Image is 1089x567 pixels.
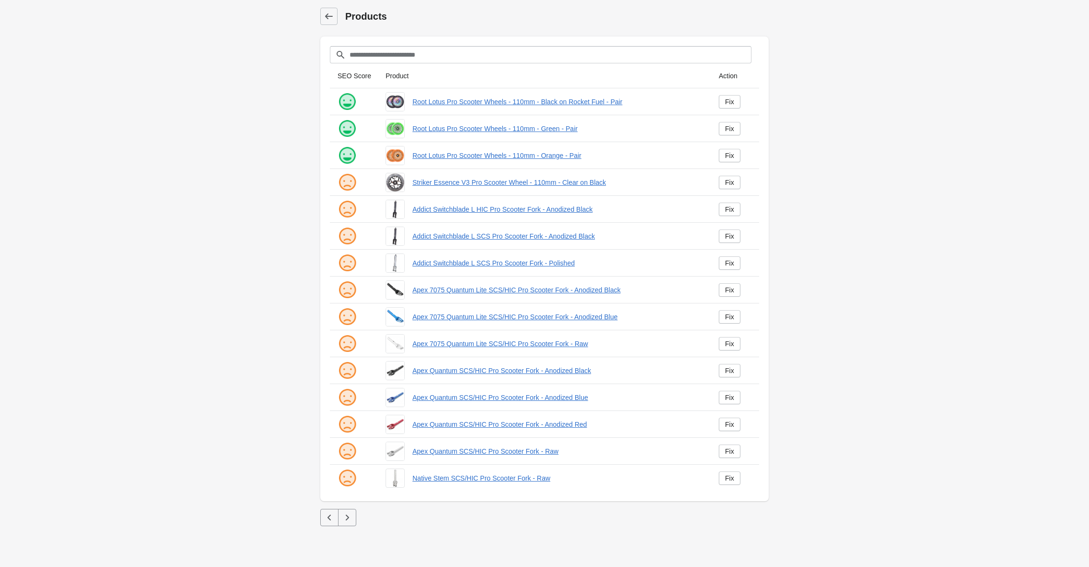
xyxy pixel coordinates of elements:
[412,473,703,483] a: Native Stem SCS/HIC Pro Scooter Fork - Raw
[725,152,734,159] div: Fix
[711,63,759,88] th: Action
[338,227,357,246] img: sad.png
[719,122,740,135] a: Fix
[338,92,357,111] img: happy.png
[412,205,703,214] a: Addict Switchblade L HIC Pro Scooter Fork - Anodized Black
[412,420,703,429] a: Apex Quantum SCS/HIC Pro Scooter Fork - Anodized Red
[719,149,740,162] a: Fix
[719,471,740,485] a: Fix
[412,339,703,349] a: Apex 7075 Quantum Lite SCS/HIC Pro Scooter Fork - Raw
[719,445,740,458] a: Fix
[719,283,740,297] a: Fix
[412,312,703,322] a: Apex 7075 Quantum Lite SCS/HIC Pro Scooter Fork - Anodized Blue
[719,418,740,431] a: Fix
[412,231,703,241] a: Addict Switchblade L SCS Pro Scooter Fork - Anodized Black
[330,63,378,88] th: SEO Score
[412,124,703,133] a: Root Lotus Pro Scooter Wheels - 110mm - Green - Pair
[725,125,734,133] div: Fix
[719,364,740,377] a: Fix
[725,313,734,321] div: Fix
[412,393,703,402] a: Apex Quantum SCS/HIC Pro Scooter Fork - Anodized Blue
[338,253,357,273] img: sad.png
[719,391,740,404] a: Fix
[338,146,357,165] img: happy.png
[725,179,734,186] div: Fix
[725,232,734,240] div: Fix
[725,259,734,267] div: Fix
[725,474,734,482] div: Fix
[719,203,740,216] a: Fix
[719,337,740,350] a: Fix
[719,256,740,270] a: Fix
[338,119,357,138] img: happy.png
[338,388,357,407] img: sad.png
[719,176,740,189] a: Fix
[338,361,357,380] img: sad.png
[719,310,740,324] a: Fix
[412,258,703,268] a: Addict Switchblade L SCS Pro Scooter Fork - Polished
[725,286,734,294] div: Fix
[725,421,734,428] div: Fix
[412,285,703,295] a: Apex 7075 Quantum Lite SCS/HIC Pro Scooter Fork - Anodized Black
[338,307,357,326] img: sad.png
[412,366,703,375] a: Apex Quantum SCS/HIC Pro Scooter Fork - Anodized Black
[719,229,740,243] a: Fix
[719,95,740,109] a: Fix
[725,98,734,106] div: Fix
[338,334,357,353] img: sad.png
[412,97,703,107] a: Root Lotus Pro Scooter Wheels - 110mm - Black on Rocket Fuel - Pair
[338,200,357,219] img: sad.png
[338,173,357,192] img: sad.png
[725,447,734,455] div: Fix
[345,10,769,23] h1: Products
[338,415,357,434] img: sad.png
[725,367,734,374] div: Fix
[412,178,703,187] a: Striker Essence V3 Pro Scooter Wheel - 110mm - Clear on Black
[338,442,357,461] img: sad.png
[725,394,734,401] div: Fix
[412,446,703,456] a: Apex Quantum SCS/HIC Pro Scooter Fork - Raw
[338,280,357,300] img: sad.png
[378,63,711,88] th: Product
[725,340,734,348] div: Fix
[725,205,734,213] div: Fix
[338,469,357,488] img: sad.png
[412,151,703,160] a: Root Lotus Pro Scooter Wheels - 110mm - Orange - Pair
